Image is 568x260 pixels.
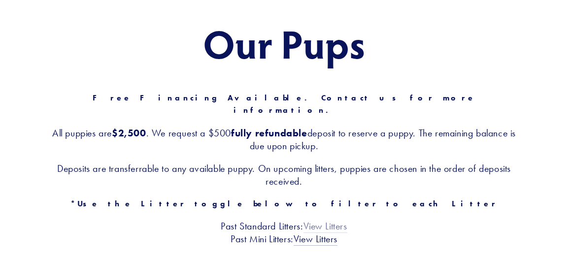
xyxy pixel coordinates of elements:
[49,22,519,65] h1: Our Pups
[49,220,519,245] h3: Past Standard Litters: Past Mini Litters:
[303,220,347,233] a: View Litters
[93,93,484,115] strong: Free Financing Available. Contact us for more information.
[70,199,498,208] strong: *Use the Litter toggle below to filter to each Litter
[112,127,146,139] strong: $2,500
[49,127,519,152] h3: All puppies are . We request a $500 deposit to reserve a puppy. The remaining balance is due upon...
[49,162,519,188] h3: Deposits are transferrable to any available puppy. On upcoming litters, puppies are chosen in the...
[294,233,337,246] a: View Litters
[231,127,307,139] strong: fully refundable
